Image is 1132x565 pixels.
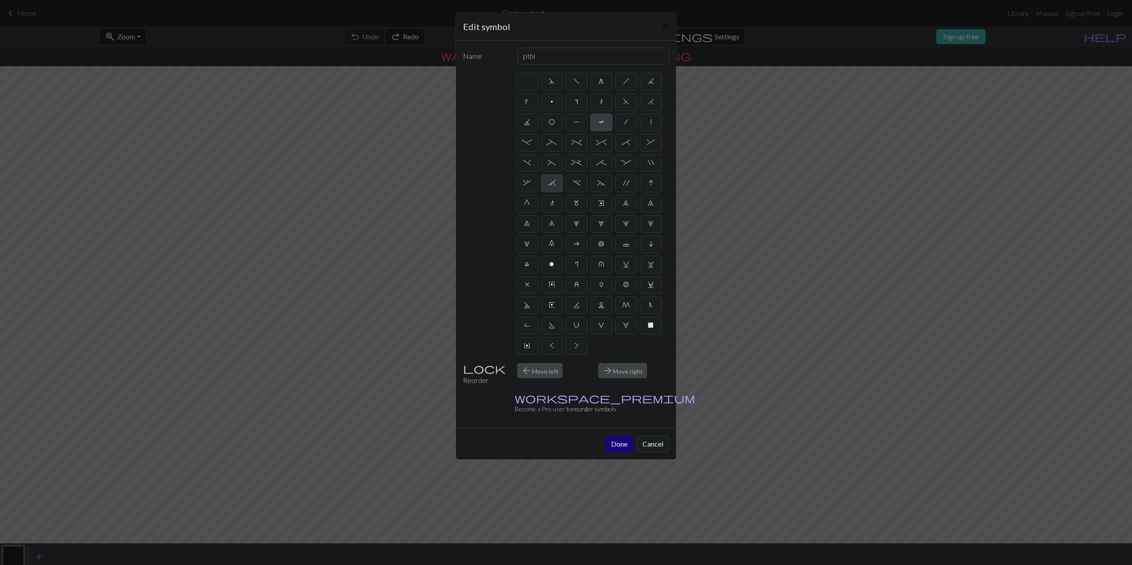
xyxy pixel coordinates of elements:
[515,392,695,404] span: workspace_premium
[549,78,555,85] span: d
[623,220,629,227] span: 3
[648,261,654,268] span: w
[549,240,555,247] span: 0
[623,179,629,186] span: '
[647,139,655,146] span: &
[598,118,604,125] span: T
[524,301,530,308] span: D
[574,240,580,247] span: a
[547,139,557,146] span: _
[598,301,604,308] span: L
[574,301,580,308] span: K
[623,200,629,207] span: 9
[573,179,581,186] span: .
[599,281,604,288] span: A
[597,179,605,186] span: ~
[523,159,531,166] span: )
[598,200,604,207] span: e
[515,394,695,413] a: Become a Pro user
[549,220,555,227] span: 6
[458,48,512,64] label: Name
[574,200,579,207] span: m
[574,342,579,349] span: >
[623,78,629,85] span: h
[648,98,654,105] span: H
[524,200,530,207] span: G
[524,261,529,268] span: l
[648,200,654,207] span: 8
[571,159,581,166] span: +
[648,281,654,288] span: C
[549,118,555,125] span: O
[574,118,580,125] span: P
[524,240,530,247] span: 1
[605,436,633,452] button: Done
[524,342,530,349] span: Y
[596,139,606,146] span: ^
[574,78,580,85] span: f
[548,179,556,186] span: `
[524,118,530,125] span: J
[598,78,604,85] span: g
[550,342,554,349] span: <
[549,281,555,288] span: y
[575,261,578,268] span: r
[650,118,651,125] span: |
[574,281,579,288] span: z
[548,159,556,166] span: (
[649,240,653,247] span: i
[522,139,532,146] span: -
[600,98,603,105] span: t
[574,220,579,227] span: 5
[524,322,530,329] span: R
[463,20,510,33] h5: Edit symbol
[637,436,669,452] button: Cancel
[624,118,628,125] span: /
[623,261,629,268] span: v
[549,261,554,268] span: o
[551,98,553,105] span: p
[623,322,629,329] span: W
[515,394,695,413] small: to reorder symbols
[525,281,529,288] span: x
[622,301,630,308] span: M
[598,261,604,268] span: u
[523,179,531,186] span: ,
[458,363,512,386] div: Reorder
[623,240,629,247] span: c
[648,159,654,166] span: "
[623,281,629,288] span: B
[658,19,673,34] button: Close
[621,159,631,166] span: :
[524,220,530,227] span: 7
[648,78,654,85] span: j
[550,200,554,207] span: n
[649,179,653,186] span: I
[575,98,578,105] span: s
[574,322,579,329] span: U
[623,98,629,105] span: F
[649,301,653,308] span: N
[549,301,555,308] span: E
[648,220,654,227] span: 2
[598,220,604,227] span: 4
[596,159,606,166] span: ;
[525,98,528,105] span: k
[648,322,654,329] span: X
[571,139,581,146] span: %
[549,322,555,329] span: S
[598,240,604,247] span: b
[598,322,604,329] span: V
